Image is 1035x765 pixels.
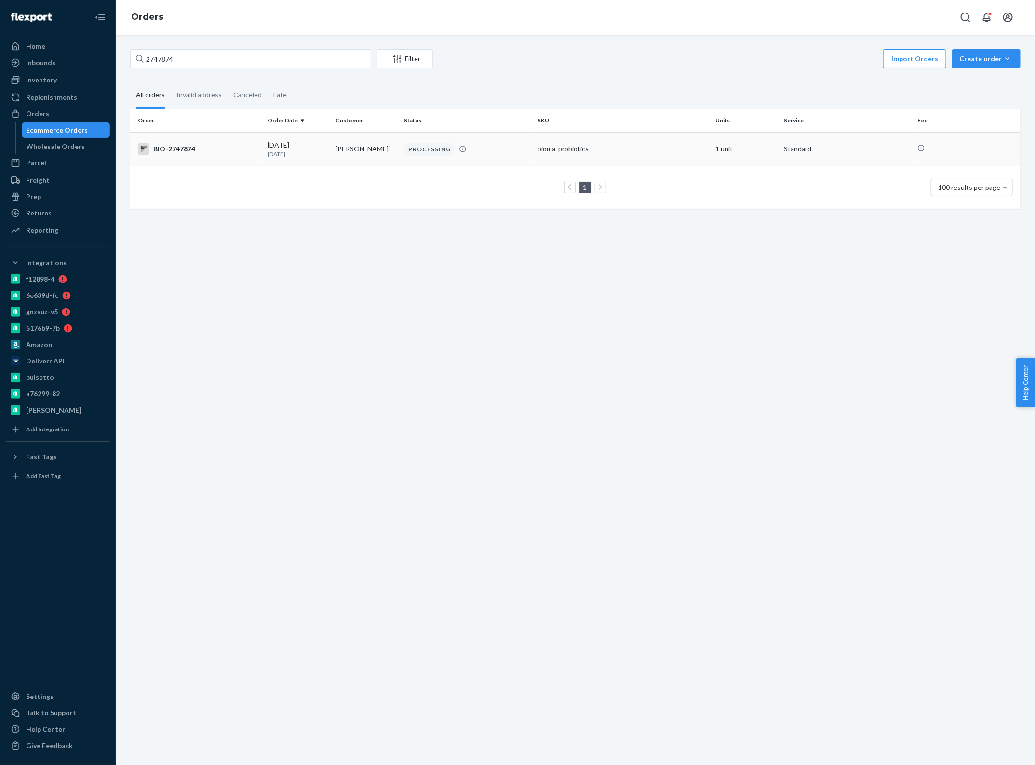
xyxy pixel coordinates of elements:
div: 6e639d-fc [26,291,58,300]
button: Open notifications [977,8,996,27]
a: Replenishments [6,90,110,105]
button: Integrations [6,255,110,270]
th: Order Date [264,109,332,132]
th: Fee [914,109,1021,132]
a: Wholesale Orders [22,139,110,154]
button: Import Orders [883,49,946,68]
ol: breadcrumbs [123,3,171,31]
div: Invalid address [176,82,222,107]
a: pulsetto [6,370,110,385]
a: [PERSON_NAME] [6,403,110,418]
a: Help Center [6,722,110,737]
div: Customer [336,116,397,124]
div: BIO-2747874 [138,143,260,155]
div: Integrations [26,258,67,268]
a: Orders [131,12,163,22]
div: Give Feedback [26,741,73,751]
p: Standard [784,144,910,154]
td: 1 unit [712,132,780,166]
th: Order [130,109,264,132]
div: Late [273,82,287,107]
a: Amazon [6,337,110,352]
div: Settings [26,692,54,701]
span: 100 results per page [939,183,1001,191]
div: Ecommerce Orders [27,125,88,135]
a: Freight [6,173,110,188]
div: [DATE] [268,140,328,158]
a: Reporting [6,223,110,238]
button: Filter [377,49,433,68]
div: 5176b9-7b [26,323,60,333]
button: Close Navigation [91,8,110,27]
div: Amazon [26,340,52,349]
div: Inbounds [26,58,55,67]
input: Search orders [130,49,371,68]
div: Filter [377,54,432,64]
a: Home [6,39,110,54]
button: Fast Tags [6,449,110,465]
a: 6e639d-fc [6,288,110,303]
div: All orders [136,82,165,109]
div: PROCESSING [404,143,455,156]
button: Open account menu [998,8,1018,27]
button: Help Center [1016,358,1035,407]
div: pulsetto [26,373,54,382]
div: Orders [26,109,49,119]
a: Orders [6,106,110,121]
div: Fast Tags [26,452,57,462]
a: gnzsuz-v5 [6,304,110,320]
a: 5176b9-7b [6,321,110,336]
button: Open Search Box [956,8,975,27]
div: Inventory [26,75,57,85]
div: Add Integration [26,425,69,433]
div: Freight [26,175,50,185]
div: Returns [26,208,52,218]
a: Inventory [6,72,110,88]
div: Add Fast Tag [26,472,61,480]
th: Units [712,109,780,132]
div: a76299-82 [26,389,60,399]
a: Page 1 is your current page [581,183,589,191]
button: Create order [952,49,1021,68]
div: f12898-4 [26,274,54,284]
td: [PERSON_NAME] [332,132,401,166]
a: Talk to Support [6,705,110,721]
a: Add Fast Tag [6,469,110,484]
a: Add Integration [6,422,110,437]
div: Wholesale Orders [27,142,85,151]
div: Home [26,41,45,51]
th: Service [780,109,914,132]
img: Flexport logo [11,13,52,22]
a: f12898-4 [6,271,110,287]
div: Help Center [26,725,65,734]
th: Status [400,109,534,132]
a: Parcel [6,155,110,171]
div: Replenishments [26,93,77,102]
div: Reporting [26,226,58,235]
div: Prep [26,192,41,201]
a: Settings [6,689,110,704]
div: bioma_probiotics [538,144,708,154]
div: Canceled [233,82,262,107]
div: Create order [959,54,1013,64]
a: Prep [6,189,110,204]
button: Give Feedback [6,738,110,753]
div: gnzsuz-v5 [26,307,58,317]
p: [DATE] [268,150,328,158]
div: Talk to Support [26,708,76,718]
a: a76299-82 [6,386,110,402]
div: Parcel [26,158,46,168]
th: SKU [534,109,712,132]
a: Returns [6,205,110,221]
div: Deliverr API [26,356,65,366]
a: Inbounds [6,55,110,70]
a: Ecommerce Orders [22,122,110,138]
div: [PERSON_NAME] [26,405,81,415]
a: Deliverr API [6,353,110,369]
